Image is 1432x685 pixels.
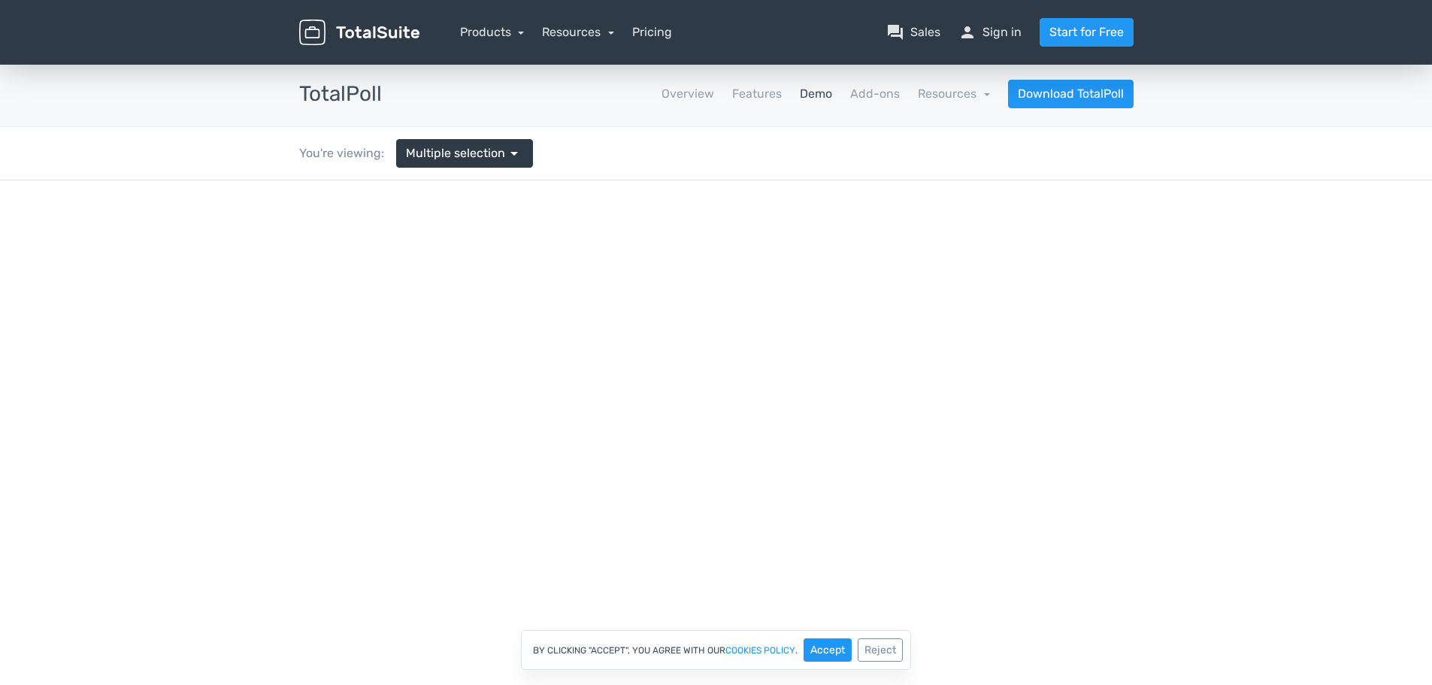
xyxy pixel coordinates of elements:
[958,23,976,41] span: person
[732,85,782,103] a: Features
[1040,18,1134,47] a: Start for Free
[299,20,419,46] img: TotalSuite for WordPress
[460,25,525,39] a: Products
[406,144,505,162] span: Multiple selection
[958,23,1022,41] a: personSign in
[542,25,614,39] a: Resources
[725,646,795,655] a: cookies policy
[521,630,911,670] div: By clicking "Accept", you agree with our .
[918,86,990,101] a: Resources
[804,638,852,662] button: Accept
[1008,80,1134,108] a: Download TotalPoll
[858,638,903,662] button: Reject
[632,23,672,41] a: Pricing
[850,85,900,103] a: Add-ons
[886,23,904,41] span: question_answer
[800,85,832,103] a: Demo
[505,144,523,162] span: arrow_drop_down
[662,85,714,103] a: Overview
[299,144,396,162] div: You're viewing:
[396,139,533,168] a: Multiple selection arrow_drop_down
[886,23,940,41] a: question_answerSales
[299,83,382,106] h3: TotalPoll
